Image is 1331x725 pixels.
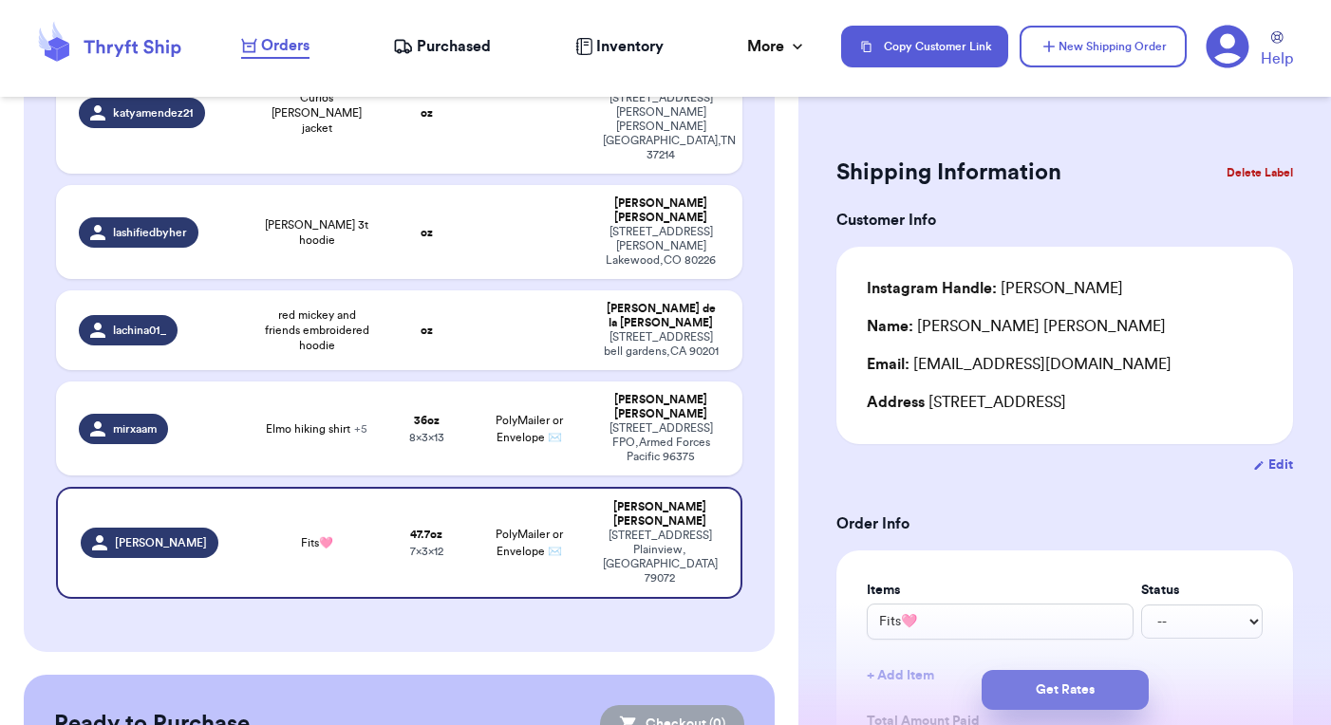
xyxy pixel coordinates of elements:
span: Address [867,395,925,410]
span: 7 x 3 x 12 [410,546,443,557]
a: Orders [241,34,309,59]
div: [PERSON_NAME] [PERSON_NAME] [867,315,1166,338]
span: Curios [PERSON_NAME] jacket [260,90,375,136]
span: Inventory [596,35,664,58]
span: mirxaam [113,421,157,437]
button: Edit [1253,455,1293,474]
strong: oz [421,325,433,336]
div: [STREET_ADDRESS][PERSON_NAME] Lakewood , CO 80226 [603,225,720,268]
div: [STREET_ADDRESS][PERSON_NAME][PERSON_NAME] [GEOGRAPHIC_DATA] , TN 37214 [603,91,720,162]
label: Items [867,581,1134,600]
span: Elmo hiking shirt [266,421,367,437]
div: [PERSON_NAME] [PERSON_NAME] [603,500,718,529]
button: Copy Customer Link [841,26,1008,67]
div: [STREET_ADDRESS] FPO , Armed Forces Pacific 96375 [603,421,720,464]
div: More [747,35,807,58]
span: lashifiedbyher [113,225,187,240]
div: [PERSON_NAME] [867,277,1123,300]
h2: Shipping Information [836,158,1061,188]
h3: Order Info [836,512,1293,535]
span: 8 x 3 x 13 [409,432,444,443]
button: Get Rates [982,670,1149,710]
span: [PERSON_NAME] [115,535,207,550]
button: New Shipping Order [1020,26,1187,67]
div: [EMAIL_ADDRESS][DOMAIN_NAME] [867,353,1263,376]
div: [STREET_ADDRESS] [867,391,1263,414]
div: [STREET_ADDRESS] Plainview , [GEOGRAPHIC_DATA] 79072 [603,529,718,586]
span: Email: [867,357,909,372]
span: PolyMailer or Envelope ✉️ [496,415,563,443]
span: katyamendez21 [113,105,194,121]
span: PolyMailer or Envelope ✉️ [496,529,563,557]
a: Purchased [393,35,491,58]
span: Instagram Handle: [867,281,997,296]
label: Status [1141,581,1263,600]
h3: Customer Info [836,209,1293,232]
span: Fits🩷 [301,535,333,550]
span: lachina01_ [113,323,166,338]
a: Inventory [575,35,664,58]
span: Purchased [417,35,491,58]
span: Help [1261,47,1293,70]
strong: oz [421,227,433,238]
span: Orders [261,34,309,57]
strong: 36 oz [414,415,440,426]
span: + 5 [354,423,367,435]
div: [STREET_ADDRESS] bell gardens , CA 90201 [603,330,720,359]
div: [PERSON_NAME] [PERSON_NAME] [603,196,720,225]
button: Delete Label [1219,152,1301,194]
span: [PERSON_NAME] 3t hoodie [260,217,375,248]
strong: oz [421,107,433,119]
div: [PERSON_NAME] de la [PERSON_NAME] [603,302,720,330]
a: Help [1261,31,1293,70]
span: red mickey and friends embroidered hoodie [260,307,375,353]
div: [PERSON_NAME] [PERSON_NAME] [603,393,720,421]
strong: 47.7 oz [410,529,442,540]
span: Name: [867,319,913,334]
